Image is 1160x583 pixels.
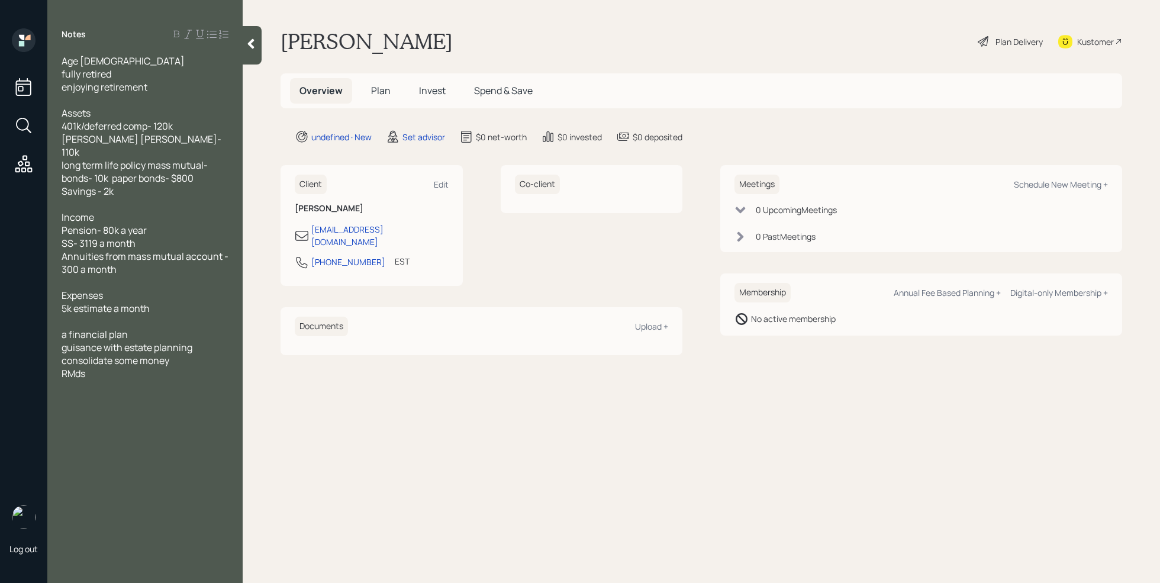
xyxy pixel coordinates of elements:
span: Savings - 2k [62,185,114,198]
div: 0 Upcoming Meeting s [756,204,837,216]
span: 401k/deferred comp- 120k [62,120,173,133]
h1: [PERSON_NAME] [281,28,453,54]
h6: Meetings [734,175,779,194]
img: retirable_logo.png [12,505,36,529]
h6: Documents [295,317,348,336]
span: RMds [62,367,85,380]
div: EST [395,255,410,268]
div: [EMAIL_ADDRESS][DOMAIN_NAME] [311,223,449,248]
div: Set advisor [402,131,445,143]
div: Digital-only Membership + [1010,287,1108,298]
span: Spend & Save [474,84,533,97]
div: Upload + [635,321,668,332]
h6: Client [295,175,327,194]
div: $0 net-worth [476,131,527,143]
span: Pension- 80k a year [62,224,147,237]
span: SS- 3119 a month [62,237,136,250]
div: undefined · New [311,131,372,143]
span: Assets [62,107,91,120]
div: Schedule New Meeting + [1014,179,1108,190]
h6: Co-client [515,175,560,194]
div: 0 Past Meeting s [756,230,816,243]
div: Plan Delivery [995,36,1043,48]
span: Plan [371,84,391,97]
span: Invest [419,84,446,97]
span: fully retired [62,67,111,80]
span: Expenses [62,289,103,302]
h6: [PERSON_NAME] [295,204,449,214]
span: enjoying retirement [62,80,147,94]
span: bonds- 10k paper bonds- $800 [62,172,194,185]
span: 5k estimate a month [62,302,150,315]
div: Log out [9,543,38,555]
span: [PERSON_NAME] [PERSON_NAME]- 110k [62,133,223,159]
span: guisance with estate planning [62,341,192,354]
span: consolidate some money [62,354,169,367]
h6: Membership [734,283,791,302]
span: Age [DEMOGRAPHIC_DATA] [62,54,185,67]
div: No active membership [751,313,836,325]
div: $0 deposited [633,131,682,143]
span: Annuities from mass mutual account - 300 a month [62,250,230,276]
div: Kustomer [1077,36,1114,48]
div: Annual Fee Based Planning + [894,287,1001,298]
span: long term life policy mass mutual- [62,159,208,172]
div: Edit [434,179,449,190]
div: $0 invested [558,131,602,143]
span: Overview [299,84,343,97]
label: Notes [62,28,86,40]
span: a financial plan [62,328,128,341]
span: Income [62,211,94,224]
div: [PHONE_NUMBER] [311,256,385,268]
